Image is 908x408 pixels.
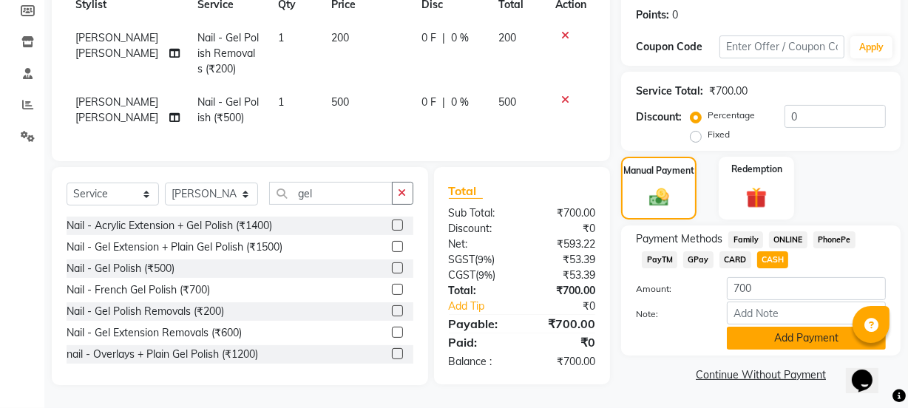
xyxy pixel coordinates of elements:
[269,182,392,205] input: Search or Scan
[769,231,807,248] span: ONLINE
[522,268,606,283] div: ₹53.39
[331,95,349,109] span: 500
[75,31,158,60] span: [PERSON_NAME] [PERSON_NAME]
[522,333,606,351] div: ₹0
[438,354,522,370] div: Balance :
[643,186,675,209] img: _cash.svg
[727,327,886,350] button: Add Payment
[683,251,714,268] span: GPay
[438,237,522,252] div: Net:
[67,347,258,362] div: nail - Overlays + Plain Gel Polish (₹1200)
[498,95,516,109] span: 500
[438,268,522,283] div: ( )
[438,283,522,299] div: Total:
[449,253,475,266] span: SGST
[672,7,678,23] div: 0
[624,367,898,383] a: Continue Without Payment
[75,95,158,124] span: [PERSON_NAME] [PERSON_NAME]
[67,304,224,319] div: Nail - Gel Polish Removals (₹200)
[438,333,522,351] div: Paid:
[442,95,445,110] span: |
[813,231,856,248] span: PhonePe
[438,252,522,268] div: ( )
[719,35,844,58] input: Enter Offer / Coupon Code
[478,254,492,265] span: 9%
[278,95,284,109] span: 1
[438,315,522,333] div: Payable:
[522,221,606,237] div: ₹0
[709,84,748,99] div: ₹700.00
[278,31,284,44] span: 1
[636,109,682,125] div: Discount:
[438,299,536,314] a: Add Tip
[727,302,886,324] input: Add Note
[850,36,892,58] button: Apply
[625,282,716,296] label: Amount:
[451,30,469,46] span: 0 %
[197,95,259,124] span: Nail - Gel Polish (₹500)
[727,277,886,300] input: Amount
[451,95,469,110] span: 0 %
[522,283,606,299] div: ₹700.00
[67,282,210,298] div: Nail - French Gel Polish (₹700)
[438,205,522,221] div: Sub Total:
[67,218,272,234] div: Nail - Acrylic Extension + Gel Polish (₹1400)
[731,163,782,176] label: Redemption
[67,325,242,341] div: Nail - Gel Extension Removals (₹600)
[636,231,722,247] span: Payment Methods
[442,30,445,46] span: |
[67,261,175,276] div: Nail - Gel Polish (₹500)
[67,239,282,255] div: Nail - Gel Extension + Plain Gel Polish (₹1500)
[197,31,259,75] span: Nail - Gel Polish Removals (₹200)
[719,251,751,268] span: CARD
[636,7,669,23] div: Points:
[522,315,606,333] div: ₹700.00
[846,349,893,393] iframe: chat widget
[739,185,773,211] img: _gift.svg
[421,95,436,110] span: 0 F
[449,268,476,282] span: CGST
[522,237,606,252] div: ₹593.22
[708,109,755,122] label: Percentage
[625,307,716,321] label: Note:
[757,251,789,268] span: CASH
[636,84,703,99] div: Service Total:
[536,299,606,314] div: ₹0
[522,205,606,221] div: ₹700.00
[421,30,436,46] span: 0 F
[449,183,483,199] span: Total
[479,269,493,281] span: 9%
[522,354,606,370] div: ₹700.00
[636,39,719,55] div: Coupon Code
[728,231,763,248] span: Family
[623,164,694,177] label: Manual Payment
[331,31,349,44] span: 200
[642,251,677,268] span: PayTM
[438,221,522,237] div: Discount:
[498,31,516,44] span: 200
[708,128,730,141] label: Fixed
[522,252,606,268] div: ₹53.39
